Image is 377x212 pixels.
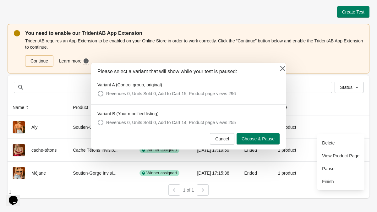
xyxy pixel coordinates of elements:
[97,111,159,117] legend: Variant B (Your modified listing)
[106,119,236,126] span: Revenues 0, Units Sold 0, Add to Cart 14, Product page views 255
[97,82,162,88] legend: Variant A (Control group, original)
[210,133,234,144] button: Cancel
[6,187,26,206] iframe: chat widget
[106,90,236,97] span: Revenues 0, Units Sold 0, Add to Cart 15, Product page views 296
[242,136,275,141] span: Choose & Pause
[237,133,280,144] button: Choose & Pause
[215,136,229,141] span: Cancel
